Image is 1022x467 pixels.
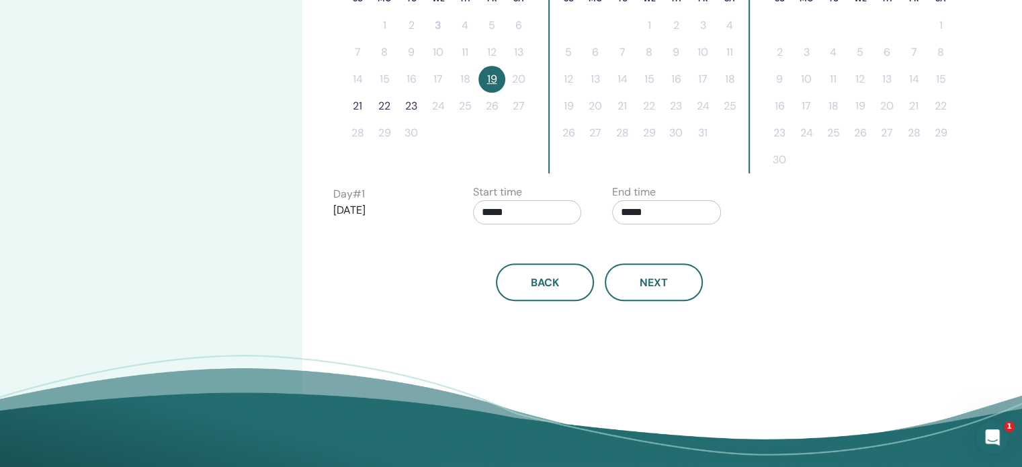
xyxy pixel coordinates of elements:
button: 8 [371,39,398,66]
button: 30 [766,146,793,173]
button: 7 [344,39,371,66]
button: 6 [874,39,900,66]
button: 2 [398,12,425,39]
button: 10 [793,66,820,93]
button: 16 [766,93,793,120]
button: 26 [478,93,505,120]
button: 21 [900,93,927,120]
button: 7 [609,39,636,66]
button: 29 [371,120,398,146]
label: Day # 1 [333,186,365,202]
button: 13 [505,39,532,66]
button: 11 [716,39,743,66]
button: 1 [371,12,398,39]
span: Next [640,275,668,290]
button: 10 [425,39,452,66]
button: 20 [505,66,532,93]
button: 5 [847,39,874,66]
button: 7 [900,39,927,66]
button: 27 [582,120,609,146]
button: 19 [478,66,505,93]
button: 29 [636,120,663,146]
label: Start time [473,184,522,200]
button: 15 [371,66,398,93]
button: 3 [689,12,716,39]
button: 5 [478,12,505,39]
button: Back [496,263,594,301]
button: 24 [793,120,820,146]
button: 8 [927,39,954,66]
button: 27 [505,93,532,120]
button: 21 [609,93,636,120]
button: 1 [636,12,663,39]
button: 14 [344,66,371,93]
label: End time [612,184,656,200]
button: 4 [820,39,847,66]
button: 4 [452,12,478,39]
button: 12 [478,39,505,66]
button: 25 [452,93,478,120]
button: 6 [582,39,609,66]
button: 13 [874,66,900,93]
button: 4 [716,12,743,39]
button: 12 [555,66,582,93]
span: 1 [1004,421,1015,432]
button: 27 [874,120,900,146]
button: Next [605,263,703,301]
button: 6 [505,12,532,39]
button: 22 [636,93,663,120]
button: 15 [927,66,954,93]
button: 18 [452,66,478,93]
button: 12 [847,66,874,93]
button: 23 [663,93,689,120]
button: 28 [900,120,927,146]
button: 9 [663,39,689,66]
button: 20 [582,93,609,120]
button: 10 [689,39,716,66]
button: 23 [766,120,793,146]
button: 24 [689,93,716,120]
button: 30 [398,120,425,146]
p: [DATE] [333,202,442,218]
button: 23 [398,93,425,120]
iframe: Intercom live chat [976,421,1009,454]
button: 19 [847,93,874,120]
button: 19 [555,93,582,120]
button: 26 [847,120,874,146]
button: 2 [766,39,793,66]
button: 17 [793,93,820,120]
button: 16 [663,66,689,93]
button: 28 [344,120,371,146]
button: 18 [820,93,847,120]
span: Back [531,275,559,290]
button: 30 [663,120,689,146]
button: 24 [425,93,452,120]
button: 14 [609,66,636,93]
button: 3 [425,12,452,39]
button: 25 [716,93,743,120]
button: 22 [927,93,954,120]
button: 2 [663,12,689,39]
button: 31 [689,120,716,146]
button: 14 [900,66,927,93]
button: 25 [820,120,847,146]
button: 9 [398,39,425,66]
button: 13 [582,66,609,93]
button: 5 [555,39,582,66]
button: 9 [766,66,793,93]
button: 8 [636,39,663,66]
button: 26 [555,120,582,146]
button: 22 [371,93,398,120]
button: 16 [398,66,425,93]
button: 28 [609,120,636,146]
button: 17 [689,66,716,93]
button: 1 [927,12,954,39]
button: 18 [716,66,743,93]
button: 15 [636,66,663,93]
button: 21 [344,93,371,120]
button: 17 [425,66,452,93]
button: 11 [452,39,478,66]
button: 3 [793,39,820,66]
button: 11 [820,66,847,93]
button: 29 [927,120,954,146]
